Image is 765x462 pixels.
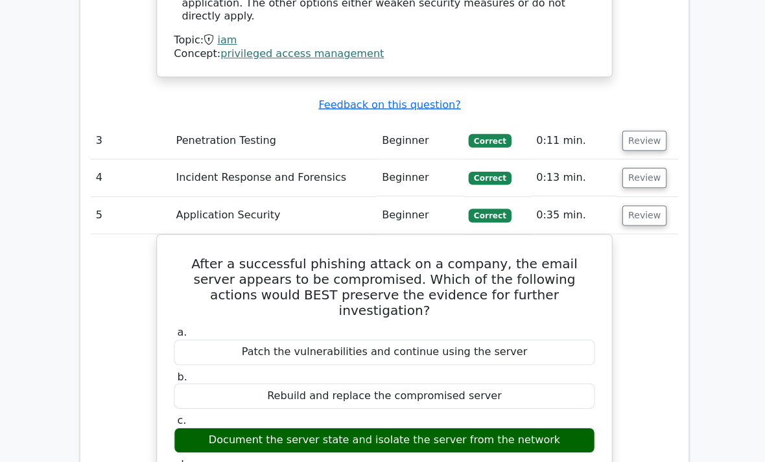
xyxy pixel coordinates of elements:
td: 0:13 min. [528,159,614,196]
span: a. [176,325,186,337]
span: Correct [466,208,508,221]
a: privileged access management [220,47,383,60]
div: Document the server state and isolate the server from the network [173,426,592,451]
td: 0:11 min. [528,122,614,159]
span: Correct [466,133,508,146]
a: iam [217,34,236,46]
span: c. [176,412,185,424]
td: 5 [90,196,170,233]
button: Review [619,205,663,225]
td: 0:35 min. [528,196,614,233]
span: Correct [466,171,508,184]
td: 4 [90,159,170,196]
td: Penetration Testing [170,122,375,159]
td: Beginner [375,196,461,233]
button: Review [619,167,663,187]
td: Application Security [170,196,375,233]
td: Beginner [375,122,461,159]
td: Incident Response and Forensics [170,159,375,196]
a: Feedback on this question? [317,98,458,110]
td: 3 [90,122,170,159]
div: Patch the vulnerabilities and continue using the server [173,338,592,364]
div: Topic: [173,34,592,47]
h5: After a successful phishing attack on a company, the email server appears to be compromised. Whic... [172,255,593,317]
button: Review [619,130,663,150]
div: Rebuild and replace the compromised server [173,382,592,407]
div: Concept: [173,47,592,61]
span: b. [176,369,186,381]
td: Beginner [375,159,461,196]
